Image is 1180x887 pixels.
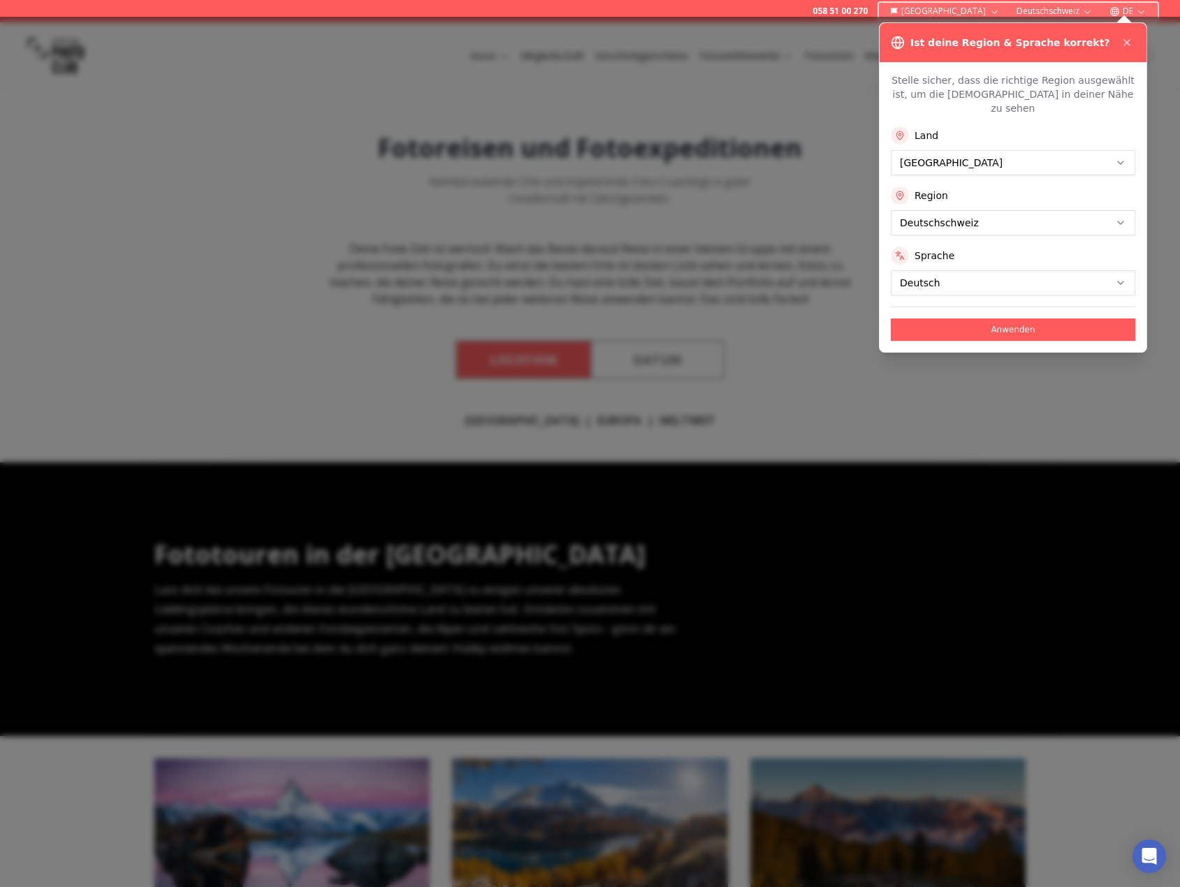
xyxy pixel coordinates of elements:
[915,129,938,142] label: Land
[891,318,1135,341] button: Anwenden
[813,6,868,17] a: 058 51 00 270
[1104,3,1152,20] button: DE
[1132,840,1166,873] div: Open Intercom Messenger
[1011,3,1098,20] button: Deutschschweiz
[891,73,1135,115] p: Stelle sicher, dass die richtige Region ausgewählt ist, um die [DEMOGRAPHIC_DATA] in deiner Nähe ...
[910,36,1109,50] h3: Ist deine Region & Sprache korrekt?
[884,3,1005,20] button: [GEOGRAPHIC_DATA]
[915,249,954,263] label: Sprache
[915,189,948,203] label: Region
